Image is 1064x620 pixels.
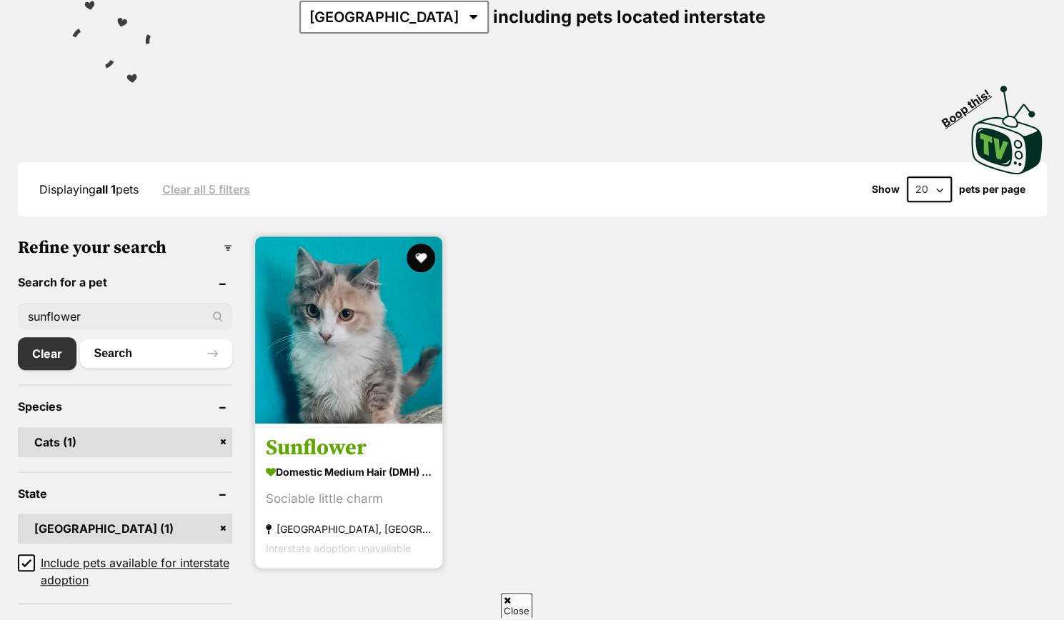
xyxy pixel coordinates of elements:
span: Close [501,593,532,618]
a: Clear [18,337,76,370]
img: Sunflower - Domestic Medium Hair (DMH) Cat [255,236,442,424]
a: [GEOGRAPHIC_DATA] (1) [18,514,232,544]
a: Sunflower Domestic Medium Hair (DMH) Cat Sociable little charm [GEOGRAPHIC_DATA], [GEOGRAPHIC_DAT... [255,424,442,569]
strong: all 1 [96,182,116,196]
img: PetRescue TV logo [971,86,1043,174]
button: Search [80,339,232,368]
h3: Sunflower [266,434,432,461]
span: Displaying pets [39,182,139,196]
input: Toby [18,303,232,330]
header: State [18,487,232,500]
span: Boop this! [939,78,1005,129]
span: Interstate adoption unavailable [266,542,411,554]
h3: Refine your search [18,238,232,258]
a: Clear all 5 filters [162,183,250,196]
strong: [GEOGRAPHIC_DATA], [GEOGRAPHIC_DATA] [266,519,432,539]
header: Search for a pet [18,276,232,289]
div: Sociable little charm [266,489,432,509]
span: including pets located interstate [493,6,765,27]
a: Boop this! [971,73,1043,177]
button: favourite [407,244,435,272]
span: Include pets available for interstate adoption [41,554,232,589]
header: Species [18,400,232,413]
strong: Domestic Medium Hair (DMH) Cat [266,461,432,482]
a: Include pets available for interstate adoption [18,554,232,589]
a: Cats (1) [18,427,232,457]
span: Show [872,184,900,195]
label: pets per page [959,184,1025,195]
